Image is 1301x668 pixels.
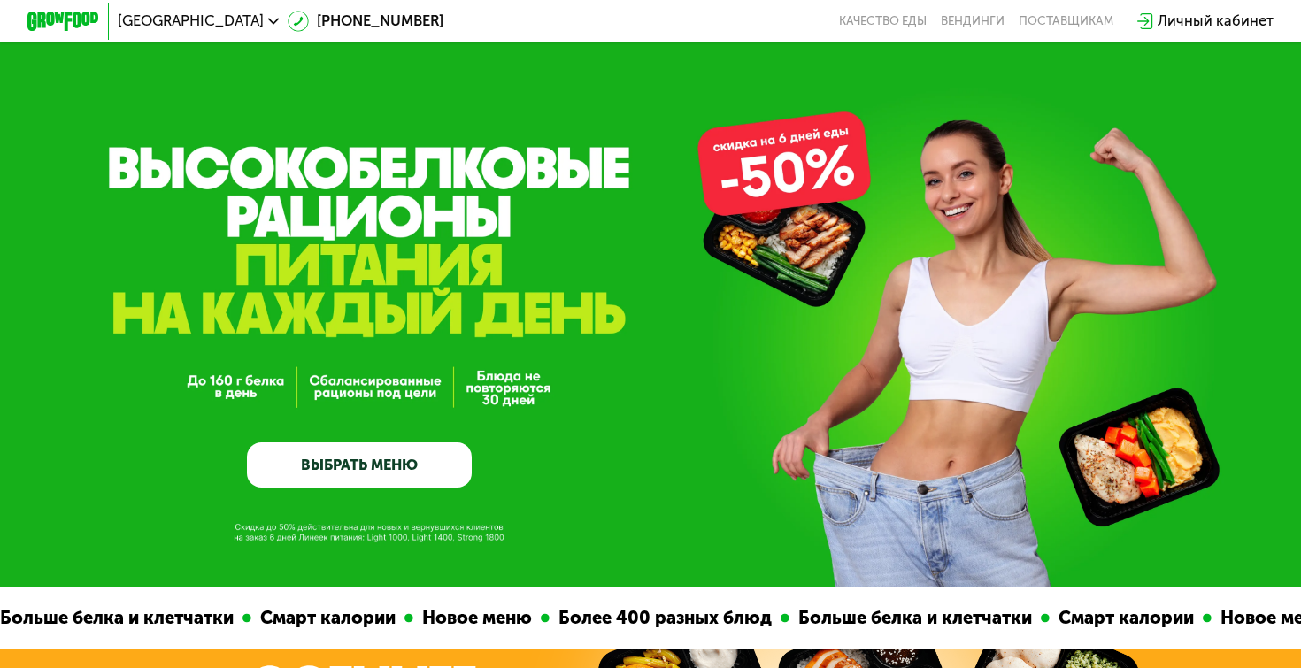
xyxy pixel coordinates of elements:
a: Качество еды [839,14,927,28]
div: поставщикам [1019,14,1113,28]
a: ВЫБРАТЬ МЕНЮ [247,442,472,488]
span: [GEOGRAPHIC_DATA] [118,14,264,28]
div: Больше белка и клетчатки [789,604,1040,632]
a: Вендинги [941,14,1005,28]
div: Новое меню [412,604,540,632]
a: [PHONE_NUMBER] [288,11,443,33]
div: Смарт калории [250,604,404,632]
div: Более 400 разных блюд [549,604,780,632]
div: Смарт калории [1049,604,1202,632]
div: Личный кабинет [1158,11,1274,33]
